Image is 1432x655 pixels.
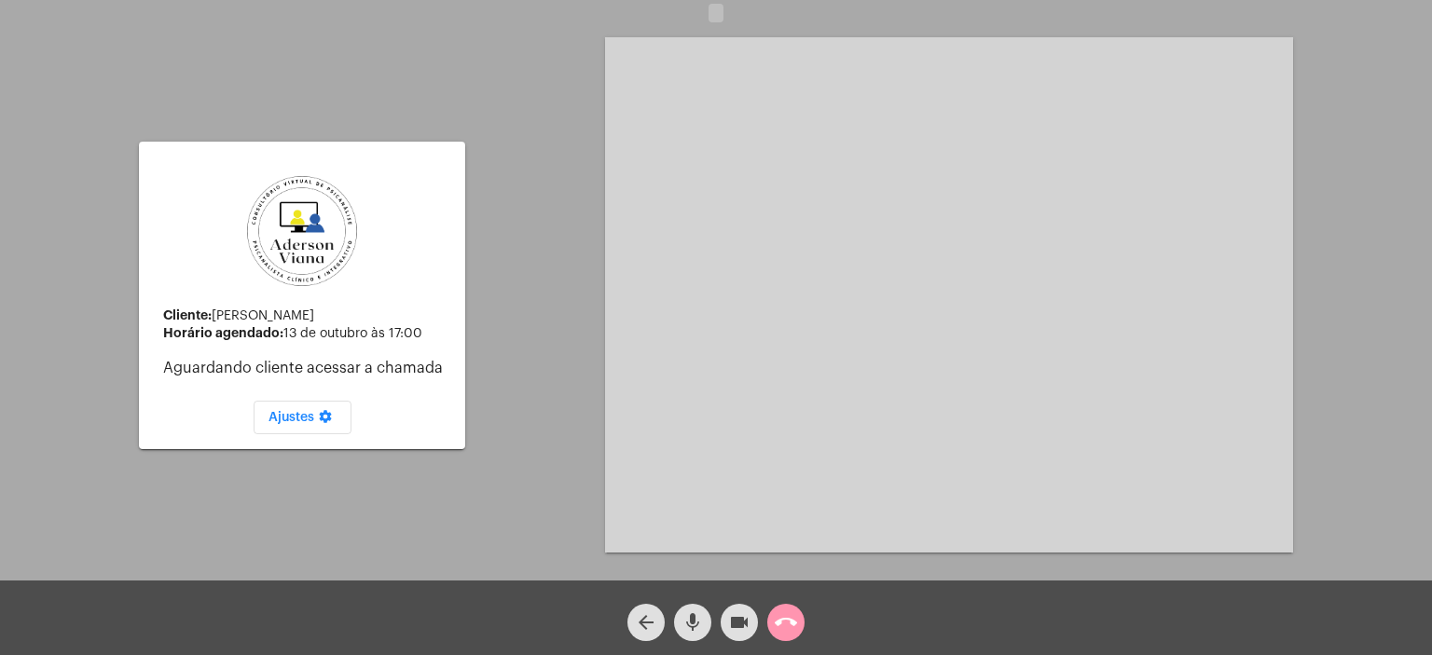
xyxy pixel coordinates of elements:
[237,166,367,296] img: d7e3195d-0907-1efa-a796-b593d293ae59.png
[775,611,797,634] mat-icon: call_end
[268,411,337,424] span: Ajustes
[163,326,283,339] strong: Horário agendado:
[254,401,351,434] button: Ajustes
[163,308,450,323] div: [PERSON_NAME]
[728,611,750,634] mat-icon: videocam
[163,308,212,321] strong: Cliente:
[314,409,337,431] mat-icon: settings
[682,611,704,634] mat-icon: mic
[163,326,450,341] div: 13 de outubro às 17:00
[163,360,450,376] p: Aguardando cliente acessar a chamada
[635,611,657,634] mat-icon: arrow_back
